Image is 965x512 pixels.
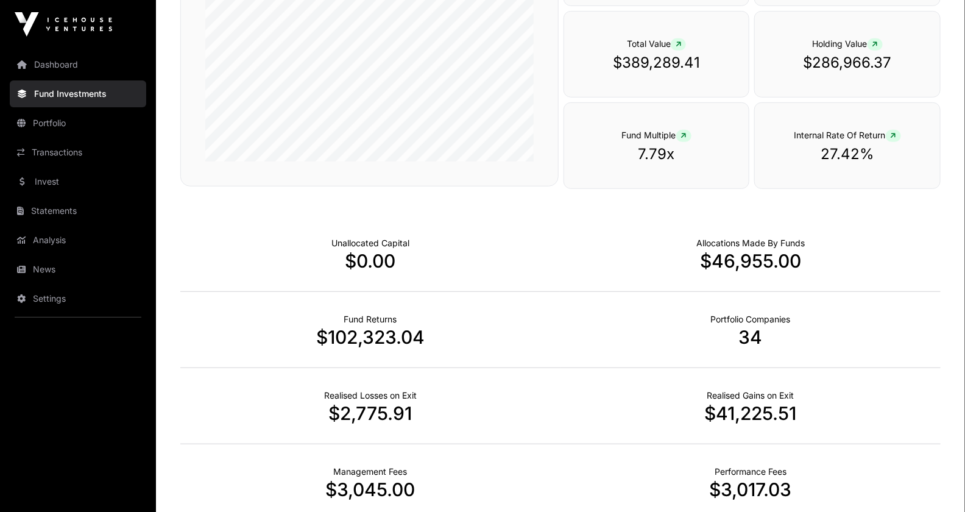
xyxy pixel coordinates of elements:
p: $286,966.37 [779,53,916,73]
p: Realised Returns from Funds [344,313,397,325]
span: Total Value [627,38,686,49]
p: $0.00 [180,250,560,272]
iframe: Chat Widget [904,453,965,512]
p: Number of Companies Deployed Into [711,313,791,325]
p: Cash not yet allocated [331,237,409,249]
p: Capital Deployed Into Companies [696,237,805,249]
p: $389,289.41 [589,53,725,73]
span: Internal Rate Of Return [794,130,901,140]
p: Net Realised on Positive Exits [707,389,794,402]
p: Fund Performance Fees (Carry) incurred to date [715,466,786,478]
p: $41,225.51 [560,402,941,424]
img: Icehouse Ventures Logo [15,12,112,37]
p: $102,323.04 [180,326,560,348]
a: Fund Investments [10,80,146,107]
p: 34 [560,326,941,348]
a: Transactions [10,139,146,166]
span: Holding Value [813,38,883,49]
a: News [10,256,146,283]
p: $3,045.00 [180,478,560,500]
p: 27.42% [779,144,916,164]
a: Analysis [10,227,146,254]
a: Statements [10,197,146,224]
p: Net Realised on Negative Exits [324,389,417,402]
p: 7.79x [589,144,725,164]
p: $46,955.00 [560,250,941,272]
p: Fund Management Fees incurred to date [334,466,408,478]
p: $2,775.91 [180,402,560,424]
a: Portfolio [10,110,146,137]
span: Fund Multiple [622,130,691,140]
a: Settings [10,285,146,312]
a: Invest [10,168,146,195]
p: $3,017.03 [560,478,941,500]
a: Dashboard [10,51,146,78]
